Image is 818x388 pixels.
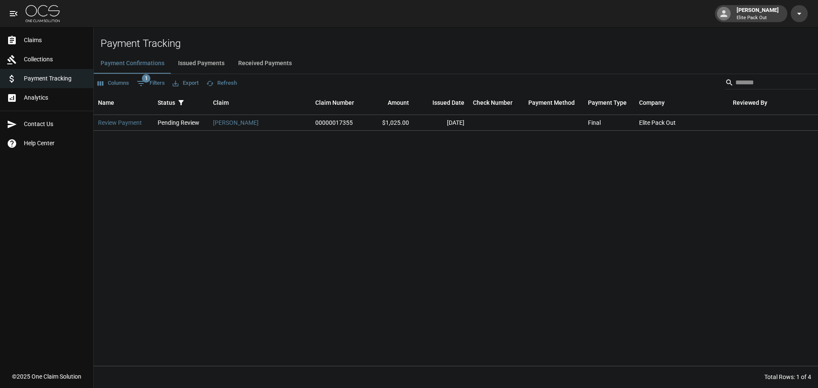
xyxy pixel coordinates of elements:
button: Refresh [204,77,239,90]
div: Payment Type [584,91,635,115]
button: Select columns [95,77,131,90]
span: Claims [24,36,86,45]
div: Elite Pack Out [635,115,729,131]
span: Help Center [24,139,86,148]
button: Show filters [135,77,167,90]
div: © 2025 One Claim Solution [12,372,81,381]
div: Claim [213,91,229,115]
div: Final [588,118,601,127]
p: Elite Pack Out [737,14,779,22]
div: Name [98,91,114,115]
div: Payment Method [524,91,584,115]
button: Received Payments [231,53,299,74]
div: Pending Review [158,118,199,127]
div: Amount [371,91,413,115]
div: Search [725,76,816,91]
div: Claim [209,91,311,115]
div: [PERSON_NAME] [733,6,782,21]
div: Name [94,91,153,115]
div: Payment Method [528,91,575,115]
div: Total Rows: 1 of 4 [764,373,811,381]
span: 1 [142,74,150,83]
button: Issued Payments [171,53,231,74]
a: Review Payment [98,118,142,127]
div: Check Number [473,91,513,115]
div: Company [639,91,665,115]
button: Payment Confirmations [94,53,171,74]
button: open drawer [5,5,22,22]
div: Status [158,91,175,115]
span: Contact Us [24,120,86,129]
span: Analytics [24,93,86,102]
div: 00000017355 [315,118,353,127]
span: Payment Tracking [24,74,86,83]
a: [PERSON_NAME] [213,118,259,127]
div: Claim Number [311,91,371,115]
div: Check Number [469,91,524,115]
div: Payment Type [588,91,627,115]
div: dynamic tabs [94,53,818,74]
div: 1 active filter [175,97,187,109]
img: ocs-logo-white-transparent.png [26,5,60,22]
div: Reviewed By [733,91,767,115]
div: Status [153,91,209,115]
button: Export [170,77,201,90]
div: [DATE] [413,115,469,131]
button: Show filters [175,97,187,109]
div: $1,025.00 [371,115,413,131]
div: Issued Date [432,91,464,115]
div: Claim Number [315,91,354,115]
div: Issued Date [413,91,469,115]
span: Collections [24,55,86,64]
h2: Payment Tracking [101,37,818,50]
div: Amount [388,91,409,115]
div: Company [635,91,729,115]
button: Sort [187,97,199,109]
